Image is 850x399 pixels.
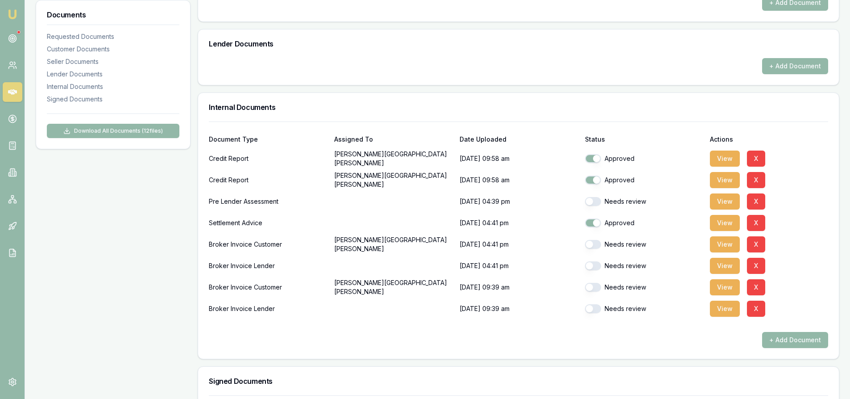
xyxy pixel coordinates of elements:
button: View [710,172,740,188]
div: Requested Documents [47,32,179,41]
p: [PERSON_NAME][GEOGRAPHIC_DATA] [PERSON_NAME] [334,278,452,296]
p: [PERSON_NAME][GEOGRAPHIC_DATA] [PERSON_NAME] [334,235,452,253]
h3: Lender Documents [209,40,828,47]
div: Date Uploaded [460,136,578,143]
h3: Internal Documents [209,104,828,111]
button: + Add Document [762,58,828,74]
div: Credit Report [209,171,327,189]
div: Assigned To [334,136,452,143]
p: [DATE] 09:58 am [460,150,578,168]
p: [PERSON_NAME][GEOGRAPHIC_DATA] [PERSON_NAME] [334,171,452,189]
button: View [710,215,740,231]
h3: Documents [47,11,179,18]
button: X [747,151,765,167]
button: View [710,279,740,295]
div: Needs review [585,304,703,313]
button: X [747,279,765,295]
p: [DATE] 04:41 pm [460,214,578,232]
div: Broker Invoice Lender [209,300,327,318]
button: View [710,151,740,167]
div: Approved [585,154,703,163]
div: Approved [585,218,703,227]
p: [DATE] 09:39 am [460,278,578,296]
button: X [747,258,765,274]
div: Lender Documents [47,70,179,79]
div: Broker Invoice Customer [209,278,327,296]
div: Needs review [585,197,703,206]
div: Customer Documents [47,45,179,54]
button: View [710,193,740,210]
div: Credit Report [209,150,327,168]
button: X [747,236,765,252]
p: [DATE] 04:41 pm [460,257,578,275]
div: Pre Lender Assessment [209,193,327,210]
h3: Signed Documents [209,378,828,385]
button: View [710,301,740,317]
div: Seller Documents [47,57,179,66]
div: Signed Documents [47,95,179,104]
div: Needs review [585,261,703,270]
button: View [710,236,740,252]
p: [DATE] 09:39 am [460,300,578,318]
p: [DATE] 09:58 am [460,171,578,189]
p: [DATE] 04:39 pm [460,193,578,210]
div: Document Type [209,136,327,143]
button: X [747,301,765,317]
p: [DATE] 04:41 pm [460,235,578,253]
div: Needs review [585,283,703,292]
button: Download All Documents (12files) [47,124,179,138]
div: Broker Invoice Customer [209,235,327,253]
div: Status [585,136,703,143]
div: Actions [710,136,828,143]
img: emu-icon-u.png [7,9,18,20]
div: Settlement Advice [209,214,327,232]
button: X [747,193,765,210]
div: Approved [585,176,703,185]
button: X [747,172,765,188]
div: Broker Invoice Lender [209,257,327,275]
div: Needs review [585,240,703,249]
button: X [747,215,765,231]
div: Internal Documents [47,82,179,91]
p: [PERSON_NAME][GEOGRAPHIC_DATA] [PERSON_NAME] [334,150,452,168]
button: View [710,258,740,274]
button: + Add Document [762,332,828,348]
